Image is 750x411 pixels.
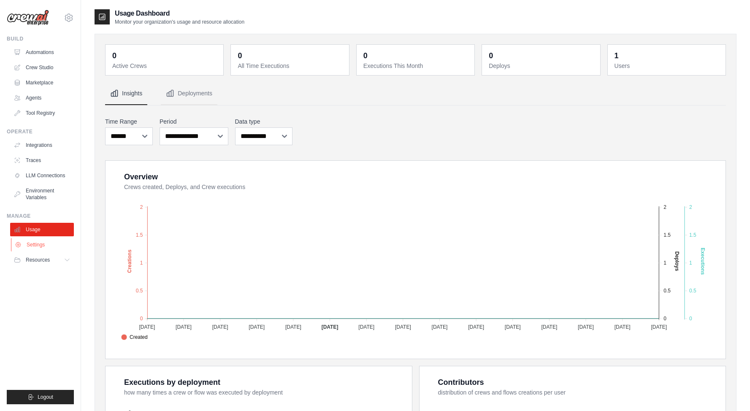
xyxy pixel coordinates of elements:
a: Agents [10,91,74,105]
img: Logo [7,10,49,26]
tspan: 2 [663,204,666,210]
label: Period [160,117,228,126]
button: Deployments [161,82,217,105]
div: Build [7,35,74,42]
tspan: 0.5 [663,288,671,294]
tspan: [DATE] [505,324,521,330]
tspan: [DATE] [139,324,155,330]
tspan: [DATE] [432,324,448,330]
dt: Executions This Month [363,62,469,70]
a: Automations [10,46,74,59]
tspan: [DATE] [249,324,265,330]
text: Executions [700,248,706,275]
tspan: 1 [689,260,692,266]
tspan: [DATE] [651,324,667,330]
div: Operate [7,128,74,135]
div: Manage [7,213,74,219]
dt: distribution of crews and flows creations per user [438,388,716,397]
tspan: 0 [689,316,692,322]
tspan: 1.5 [136,232,143,238]
tspan: 2 [140,204,143,210]
button: Logout [7,390,74,404]
tspan: [DATE] [578,324,594,330]
a: Settings [11,238,75,251]
tspan: 0.5 [136,288,143,294]
a: Usage [10,223,74,236]
dt: Users [615,62,720,70]
button: Resources [10,253,74,267]
h2: Usage Dashboard [115,8,244,19]
tspan: [DATE] [322,324,338,330]
text: Deploys [674,251,680,271]
text: Creations [127,249,133,273]
tspan: 1 [140,260,143,266]
tspan: [DATE] [395,324,411,330]
dt: All Time Executions [238,62,344,70]
span: Logout [38,394,53,400]
a: Marketplace [10,76,74,89]
dt: how many times a crew or flow was executed by deployment [124,388,402,397]
div: 1 [615,50,619,62]
div: 0 [489,50,493,62]
a: Tool Registry [10,106,74,120]
span: Resources [26,257,50,263]
a: Environment Variables [10,184,74,204]
tspan: [DATE] [615,324,631,330]
a: Integrations [10,138,74,152]
dt: Deploys [489,62,595,70]
tspan: 1 [663,260,666,266]
tspan: 2 [689,204,692,210]
tspan: 0 [663,316,666,322]
tspan: [DATE] [212,324,228,330]
label: Time Range [105,117,153,126]
div: 0 [238,50,242,62]
p: Monitor your organization's usage and resource allocation [115,19,244,25]
tspan: 0 [140,316,143,322]
tspan: [DATE] [541,324,557,330]
tspan: [DATE] [468,324,484,330]
button: Insights [105,82,147,105]
tspan: [DATE] [358,324,374,330]
a: Crew Studio [10,61,74,74]
div: Overview [124,171,158,183]
a: LLM Connections [10,169,74,182]
div: Executions by deployment [124,376,220,388]
tspan: 0.5 [689,288,696,294]
label: Data type [235,117,293,126]
tspan: 1.5 [663,232,671,238]
tspan: [DATE] [285,324,301,330]
span: Created [121,333,148,341]
dt: Active Crews [112,62,218,70]
tspan: 1.5 [689,232,696,238]
div: Contributors [438,376,484,388]
div: 0 [112,50,116,62]
nav: Tabs [105,82,726,105]
div: 0 [363,50,368,62]
tspan: [DATE] [176,324,192,330]
dt: Crews created, Deploys, and Crew executions [124,183,715,191]
a: Traces [10,154,74,167]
